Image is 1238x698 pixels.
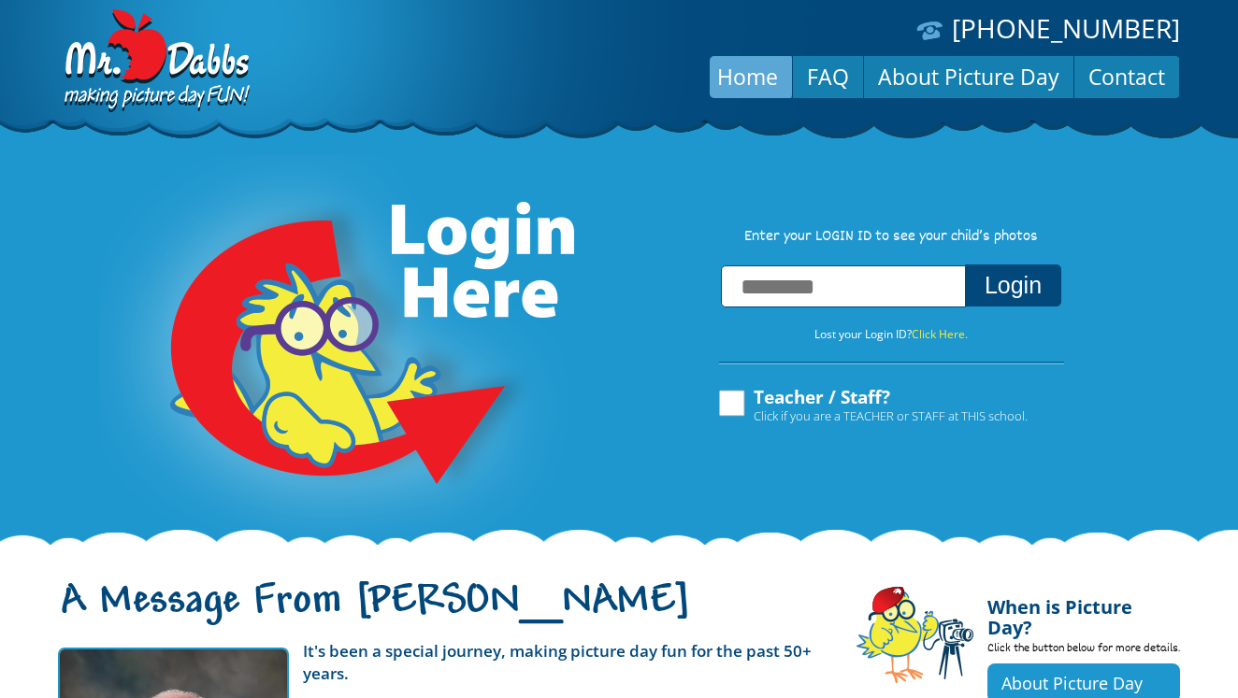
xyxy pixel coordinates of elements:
[699,227,1083,248] p: Enter your LOGIN ID to see your child’s photos
[912,326,968,342] a: Click Here.
[699,324,1083,345] p: Lost your Login ID?
[987,638,1180,663] p: Click the button below for more details.
[1074,54,1179,99] a: Contact
[58,593,828,633] h1: A Message From [PERSON_NAME]
[754,406,1028,425] span: Click if you are a TEACHER or STAFF at THIS school.
[58,9,252,114] img: Dabbs Company
[965,264,1061,306] button: Login
[952,10,1180,46] a: [PHONE_NUMBER]
[303,640,812,684] strong: It's been a special journey, making picture day fun for the past 50+ years.
[703,54,792,99] a: Home
[99,154,578,547] img: Login Here
[716,388,1028,423] label: Teacher / Staff?
[793,54,863,99] a: FAQ
[864,54,1073,99] a: About Picture Day
[987,586,1180,638] h4: When is Picture Day?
